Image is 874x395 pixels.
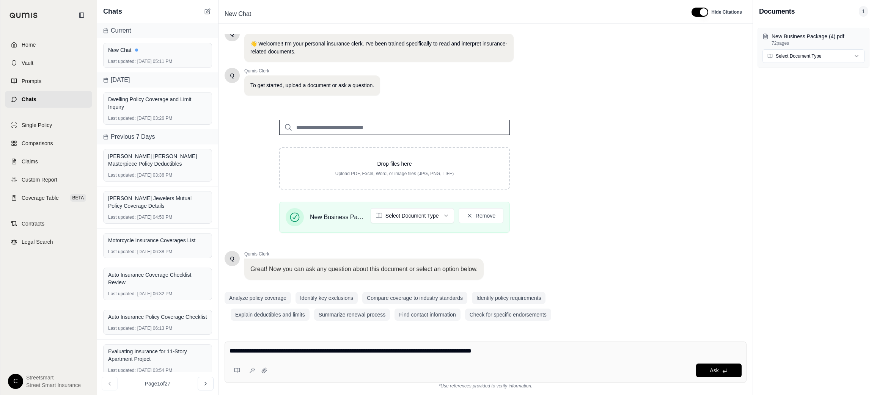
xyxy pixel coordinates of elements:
[108,291,207,297] div: [DATE] 06:32 PM
[108,152,207,168] div: [PERSON_NAME] [PERSON_NAME] Masterpiece Policy Deductibles
[225,292,291,304] button: Analyze policy coverage
[22,238,53,246] span: Legal Search
[108,172,207,178] div: [DATE] 03:36 PM
[108,271,207,286] div: Auto Insurance Coverage Checklist Review
[772,33,865,40] p: New Business Package (4).pdf
[5,73,92,89] a: Prompts
[22,176,57,183] span: Custom Report
[5,171,92,188] a: Custom Report
[22,158,38,165] span: Claims
[108,237,207,244] div: Motorcycle Insurance Coverages List
[108,58,136,64] span: Last updated:
[292,171,497,177] p: Upload PDF, Excel, Word, or image files (JPG, PNG, TIFF)
[108,115,207,121] div: [DATE] 03:26 PM
[108,249,207,255] div: [DATE] 06:38 PM
[22,140,53,147] span: Comparisons
[75,9,88,21] button: Collapse sidebar
[231,309,310,321] button: Explain deductibles and limits
[108,46,207,54] div: New Chat
[22,41,36,49] span: Home
[108,96,207,111] div: Dwelling Policy Coverage and Limit Inquiry
[296,292,358,304] button: Identify key exclusions
[22,121,52,129] span: Single Policy
[250,265,478,274] p: Great! Now you can ask any question about this document or select an option below.
[395,309,460,321] button: Find contact information
[772,40,865,46] p: 72 pages
[459,208,503,223] button: Remove
[8,374,23,389] div: C
[97,23,218,38] div: Current
[9,13,38,18] img: Qumis Logo
[70,194,86,202] span: BETA
[108,115,136,121] span: Last updated:
[859,6,868,17] span: 1
[5,234,92,250] a: Legal Search
[230,72,234,79] span: Hello
[108,291,136,297] span: Last updated:
[108,325,136,331] span: Last updated:
[26,374,81,381] span: Streetsmart
[710,367,718,373] span: Ask
[762,33,865,46] button: New Business Package (4).pdf72pages
[5,135,92,152] a: Comparisons
[108,58,207,64] div: [DATE] 05:11 PM
[108,367,136,373] span: Last updated:
[5,36,92,53] a: Home
[222,8,254,20] span: New Chat
[103,6,122,17] span: Chats
[244,251,484,257] span: Qumis Clerk
[97,129,218,144] div: Previous 7 Days
[465,309,551,321] button: Check for specific endorsements
[108,313,207,321] div: Auto Insurance Policy Coverage Checklist
[108,172,136,178] span: Last updated:
[314,309,390,321] button: Summarize renewal process
[108,214,136,220] span: Last updated:
[5,153,92,170] a: Claims
[108,325,207,331] div: [DATE] 06:13 PM
[5,117,92,133] a: Single Policy
[5,190,92,206] a: Coverage TableBETA
[250,40,508,56] p: 👋 Welcome!! I'm your personal insurance clerk. I've been trained specifically to read and interpr...
[362,292,467,304] button: Compare coverage to industry standards
[759,6,795,17] h3: Documents
[230,255,234,262] span: Hello
[22,96,36,103] span: Chats
[108,249,136,255] span: Last updated:
[5,91,92,108] a: Chats
[5,215,92,232] a: Contracts
[292,160,497,168] p: Drop files here
[97,72,218,88] div: [DATE]
[696,364,742,377] button: Ask
[22,77,41,85] span: Prompts
[310,213,365,222] span: New Business Package (4).pdf
[22,220,44,227] span: Contracts
[22,59,33,67] span: Vault
[711,9,742,15] span: Hide Citations
[225,383,747,389] div: *Use references provided to verify information.
[26,381,81,389] span: Street Smart Insurance
[145,380,171,387] span: Page 1 of 27
[108,348,207,363] div: Evaluating Insurance for 11-Story Apartment Project
[5,55,92,71] a: Vault
[222,8,682,20] div: Edit Title
[108,367,207,373] div: [DATE] 03:54 PM
[203,7,212,16] button: New Chat
[22,194,59,202] span: Coverage Table
[250,82,374,89] p: To get started, upload a document or ask a question.
[108,214,207,220] div: [DATE] 04:50 PM
[244,68,380,74] span: Qumis Clerk
[108,194,207,210] div: [PERSON_NAME] Jewelers Mutual Policy Coverage Details
[472,292,545,304] button: Identify policy requirements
